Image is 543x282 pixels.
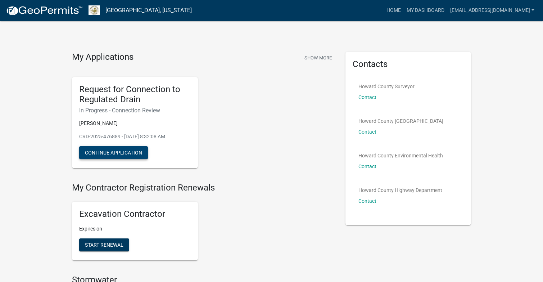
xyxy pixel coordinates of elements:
[79,238,129,251] button: Start Renewal
[358,188,442,193] p: Howard County Highway Department
[79,107,191,114] h6: In Progress - Connection Review
[358,94,376,100] a: Contact
[302,52,335,64] button: Show More
[447,4,537,17] a: [EMAIL_ADDRESS][DOMAIN_NAME]
[358,153,443,158] p: Howard County Environmental Health
[358,129,376,135] a: Contact
[72,183,335,193] h4: My Contractor Registration Renewals
[384,4,404,17] a: Home
[105,4,192,17] a: [GEOGRAPHIC_DATA], [US_STATE]
[358,164,376,169] a: Contact
[79,84,191,105] h5: Request for Connection to Regulated Drain
[79,209,191,219] h5: Excavation Contractor
[79,120,191,127] p: [PERSON_NAME]
[79,225,191,233] p: Expires on
[358,84,415,89] p: Howard County Surveyor
[404,4,447,17] a: My Dashboard
[89,5,100,15] img: Howard County, Indiana
[72,52,134,63] h4: My Applications
[353,59,464,70] h5: Contacts
[79,133,191,140] p: CRD-2025-476889 - [DATE] 8:32:08 AM
[79,146,148,159] button: Continue Application
[358,118,443,124] p: Howard County [GEOGRAPHIC_DATA]
[72,183,335,266] wm-registration-list-section: My Contractor Registration Renewals
[358,198,376,204] a: Contact
[85,242,123,247] span: Start Renewal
